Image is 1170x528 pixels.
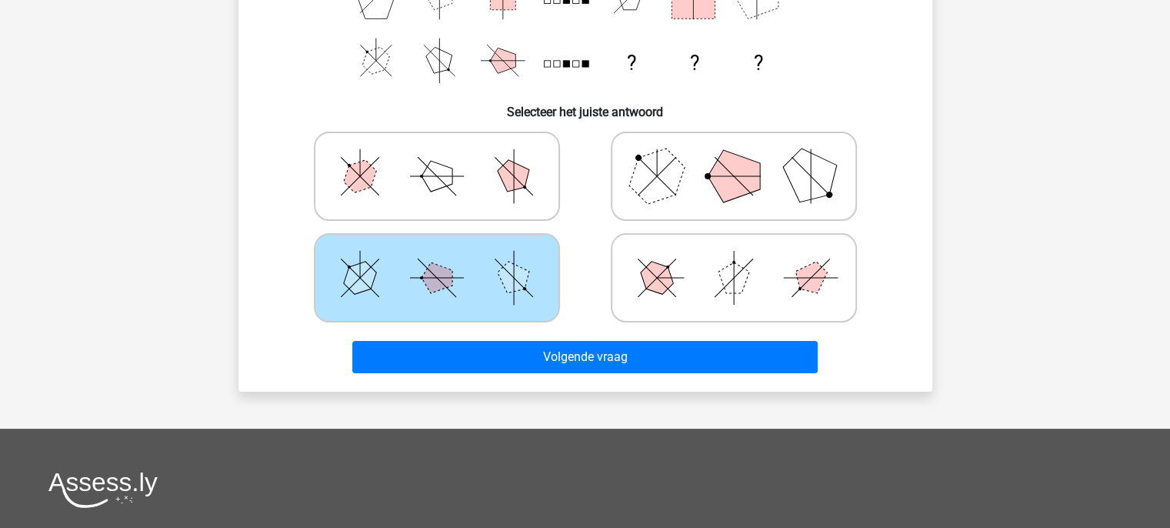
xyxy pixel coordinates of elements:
img: Assessly logo [48,472,158,508]
text: ? [626,52,635,75]
text: ? [690,52,699,75]
h6: Selecteer het juiste antwoord [263,92,908,119]
text: ? [753,52,762,75]
button: Volgende vraag [352,341,818,373]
